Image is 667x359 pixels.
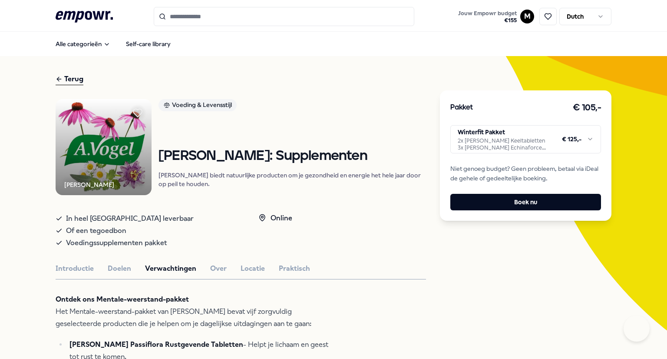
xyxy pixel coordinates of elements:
a: Jouw Empowr budget€155 [455,7,520,26]
button: Boek nu [450,194,601,210]
div: Terug [56,73,83,85]
h1: [PERSON_NAME]: Supplementen [158,149,426,164]
p: Het Mentale-weerstand-pakket van [PERSON_NAME] bevat vijf zorgvuldig geselecteerde producten die ... [56,293,338,330]
iframe: Help Scout Beacon - Open [624,316,650,342]
span: In heel [GEOGRAPHIC_DATA] leverbaar [66,213,194,225]
a: Voeding & Levensstijl [158,99,426,114]
button: Locatie [241,263,265,274]
button: Praktisch [279,263,310,274]
span: Of een tegoedbon [66,225,126,237]
h3: Pakket [450,102,473,113]
button: Verwachtingen [145,263,196,274]
div: Voeding & Levensstijl [158,99,237,111]
div: Online [258,213,292,224]
img: Product Image [56,99,152,195]
p: [PERSON_NAME] biedt natuurlijke producten om je gezondheid en energie het hele jaar door op peil ... [158,171,426,188]
span: Jouw Empowr budget [458,10,517,17]
button: M [520,10,534,23]
button: Jouw Empowr budget€155 [456,8,518,26]
button: Doelen [108,263,131,274]
span: € 155 [458,17,517,24]
span: Niet genoeg budget? Geen probleem, betaal via iDeal de gehele of gedeeltelijke boeking. [450,164,601,183]
button: Introductie [56,263,94,274]
button: Alle categorieën [49,35,117,53]
input: Search for products, categories or subcategories [154,7,414,26]
strong: Ontdek ons Mentale-weerstand-pakket [56,295,189,303]
a: Self-care library [119,35,178,53]
span: Voedingssupplementen pakket [66,237,167,249]
strong: [PERSON_NAME] Passiflora Rustgevende Tabletten [69,340,243,349]
button: Over [210,263,227,274]
nav: Main [49,35,178,53]
h3: € 105,- [573,101,601,115]
div: [PERSON_NAME] [64,180,114,189]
